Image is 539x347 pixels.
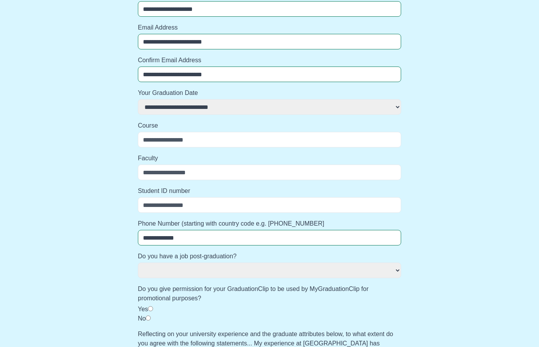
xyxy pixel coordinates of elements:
label: Course [138,121,401,130]
label: Email Address [138,23,401,32]
label: Your Graduation Date [138,88,401,98]
label: No [138,315,146,322]
label: Yes [138,306,148,312]
label: Confirm Email Address [138,56,401,65]
label: Do you have a job post-graduation? [138,252,401,261]
label: Phone Number (starting with country code e.g. [PHONE_NUMBER] [138,219,401,228]
label: Faculty [138,154,401,163]
label: Student ID number [138,186,401,196]
label: Do you give permission for your GraduationClip to be used by MyGraduationClip for promotional pur... [138,284,401,303]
